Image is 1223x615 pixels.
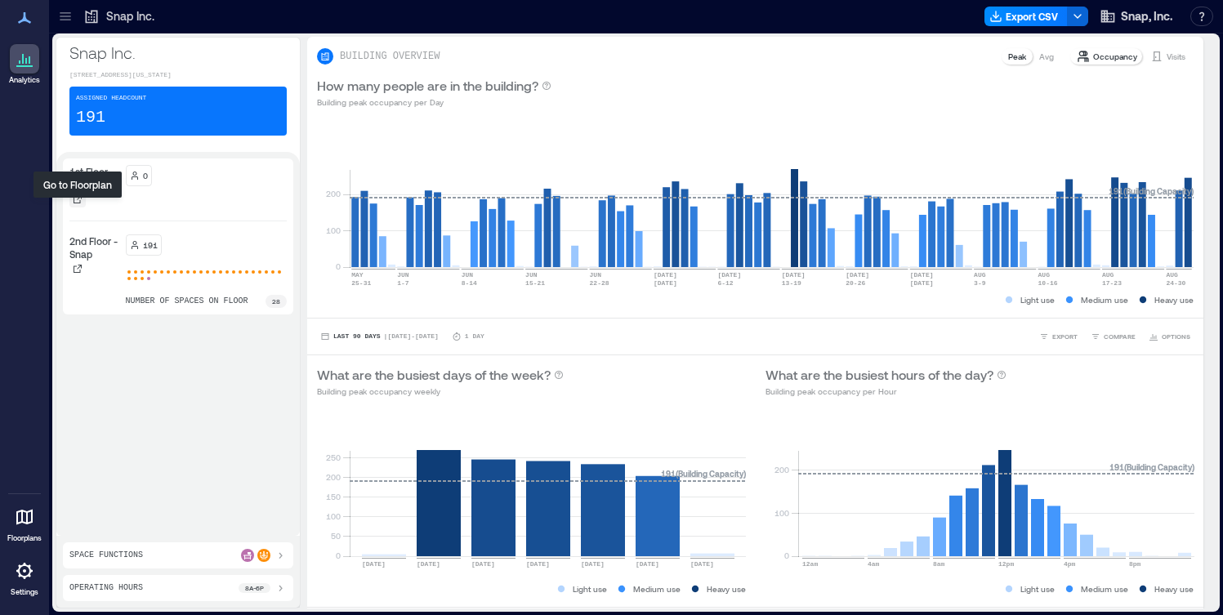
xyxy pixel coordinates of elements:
[1102,279,1122,287] text: 17-23
[765,385,1007,398] p: Building peak occupancy per Hour
[933,560,945,568] text: 8am
[974,279,986,287] text: 3-9
[326,225,341,235] tspan: 100
[846,279,865,287] text: 20-26
[1154,293,1194,306] p: Heavy use
[1129,560,1141,568] text: 8pm
[525,279,545,287] text: 15-21
[974,271,986,279] text: AUG
[326,189,341,198] tspan: 200
[1036,328,1081,345] button: EXPORT
[774,465,788,475] tspan: 200
[636,560,659,568] text: [DATE]
[1166,279,1185,287] text: 24-30
[1087,328,1139,345] button: COMPARE
[654,271,677,279] text: [DATE]
[69,582,143,595] p: Operating Hours
[317,365,551,385] p: What are the busiest days of the week?
[245,583,264,593] p: 8a - 6p
[1121,8,1172,25] span: Snap, Inc.
[1020,293,1055,306] p: Light use
[7,533,42,543] p: Floorplans
[984,7,1068,26] button: Export CSV
[317,328,442,345] button: Last 90 Days |[DATE]-[DATE]
[868,560,880,568] text: 4am
[782,279,801,287] text: 13-19
[1162,332,1190,341] span: OPTIONS
[1038,271,1051,279] text: AUG
[336,261,341,271] tspan: 0
[581,560,605,568] text: [DATE]
[1052,332,1078,341] span: EXPORT
[69,165,119,191] p: 1st Floor - Snap
[802,560,818,568] text: 12am
[143,169,148,182] p: 0
[690,560,714,568] text: [DATE]
[1095,3,1177,29] button: Snap, Inc.
[11,587,38,597] p: Settings
[590,279,609,287] text: 22-28
[4,39,45,90] a: Analytics
[998,560,1014,568] text: 12pm
[717,279,733,287] text: 6-12
[783,550,788,560] tspan: 0
[336,550,341,560] tspan: 0
[69,41,287,64] p: Snap Inc.
[654,279,677,287] text: [DATE]
[351,279,371,287] text: 25-31
[317,385,564,398] p: Building peak occupancy weekly
[774,508,788,518] tspan: 100
[526,560,550,568] text: [DATE]
[76,93,146,103] p: Assigned Headcount
[1154,582,1194,595] p: Heavy use
[317,96,551,109] p: Building peak occupancy per Day
[707,582,746,595] p: Heavy use
[765,365,993,385] p: What are the busiest hours of the day?
[326,511,341,521] tspan: 100
[590,271,602,279] text: JUN
[76,106,105,129] p: 191
[417,560,440,568] text: [DATE]
[69,549,143,562] p: Space Functions
[362,560,386,568] text: [DATE]
[462,271,474,279] text: JUN
[1038,279,1058,287] text: 10-16
[340,50,440,63] p: BUILDING OVERVIEW
[143,238,158,252] p: 191
[1081,293,1128,306] p: Medium use
[69,234,119,261] p: 2nd Floor - Snap
[717,271,741,279] text: [DATE]
[471,560,495,568] text: [DATE]
[272,296,280,306] p: 28
[331,531,341,541] tspan: 50
[633,582,681,595] p: Medium use
[1064,560,1076,568] text: 4pm
[1167,50,1185,63] p: Visits
[525,271,538,279] text: JUN
[573,582,607,595] p: Light use
[846,271,869,279] text: [DATE]
[465,332,484,341] p: 1 Day
[326,472,341,482] tspan: 200
[1008,50,1026,63] p: Peak
[1081,582,1128,595] p: Medium use
[1166,271,1178,279] text: AUG
[1102,271,1114,279] text: AUG
[2,497,47,548] a: Floorplans
[397,271,409,279] text: JUN
[1020,582,1055,595] p: Light use
[69,70,287,80] p: [STREET_ADDRESS][US_STATE]
[106,8,154,25] p: Snap Inc.
[910,271,934,279] text: [DATE]
[326,452,341,462] tspan: 250
[317,76,538,96] p: How many people are in the building?
[462,279,477,287] text: 8-14
[1039,50,1054,63] p: Avg
[5,551,44,602] a: Settings
[397,279,409,287] text: 1-7
[326,492,341,501] tspan: 150
[910,279,934,287] text: [DATE]
[9,75,40,85] p: Analytics
[126,295,248,308] p: number of spaces on floor
[1104,332,1136,341] span: COMPARE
